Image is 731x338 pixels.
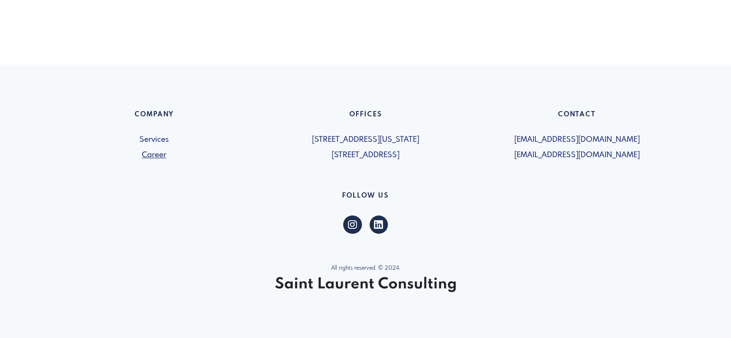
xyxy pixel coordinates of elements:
a: Services [54,134,254,146]
h6: Contact [477,111,677,123]
h6: Company [54,111,254,123]
a: Career [54,150,254,161]
span: [EMAIL_ADDRESS][DOMAIN_NAME] [477,134,677,146]
span: [STREET_ADDRESS] [266,150,466,161]
span: [EMAIL_ADDRESS][DOMAIN_NAME] [477,150,677,161]
p: All rights reserved. © 2024. [54,264,677,273]
span: [STREET_ADDRESS][US_STATE] [266,134,466,146]
h6: Offices [266,111,466,123]
h6: Follow US [54,192,677,204]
